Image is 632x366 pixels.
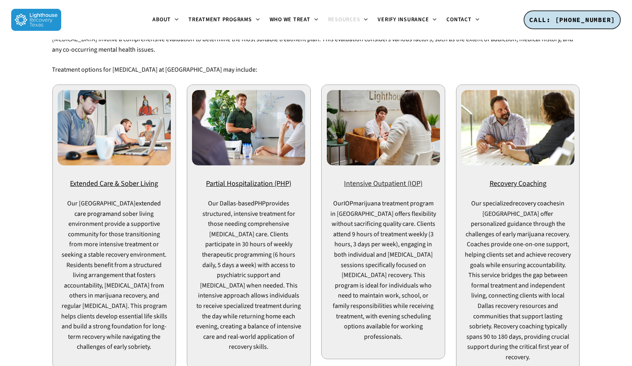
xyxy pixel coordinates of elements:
[490,179,546,189] a: Recovery Coaching
[152,16,171,24] span: About
[148,17,184,23] a: About
[524,10,621,30] a: CALL: [PHONE_NUMBER]
[188,16,252,24] span: Treatment Programs
[74,199,161,218] a: extended care program
[330,199,436,342] p: Our marijuana treatment program in [GEOGRAPHIC_DATA] offers flexibility without sacrificing quali...
[70,179,158,189] a: Extended Care & Sober Living
[446,16,471,24] span: Contact
[61,199,167,352] p: Our [GEOGRAPHIC_DATA] and sober living environment provide a supportive community for those trans...
[265,17,323,23] a: Who We Treat
[323,17,373,23] a: Resources
[344,199,353,208] a: IOP
[254,199,266,208] a: PHP
[196,199,302,352] p: Our Dallas-based provides structured, intensive treatment for those needing comprehensive [MEDICA...
[344,179,422,189] a: Intensive Outpatient (IOP)
[378,16,429,24] span: Verify Insurance
[373,17,442,23] a: Verify Insurance
[442,17,484,23] a: Contact
[270,16,310,24] span: Who We Treat
[11,9,61,31] img: Lighthouse Recovery Texas
[513,199,559,208] a: recovery coaches
[465,199,571,363] p: Our specialized in [GEOGRAPHIC_DATA] offer personalized guidance through the challenges of early ...
[52,65,257,74] span: Treatment options for [MEDICAL_DATA] at [GEOGRAPHIC_DATA] may include:
[206,179,291,189] a: Partial Hospitalization (PHP)
[529,16,615,24] span: CALL: [PHONE_NUMBER]
[184,17,265,23] a: Treatment Programs
[328,16,360,24] span: Resources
